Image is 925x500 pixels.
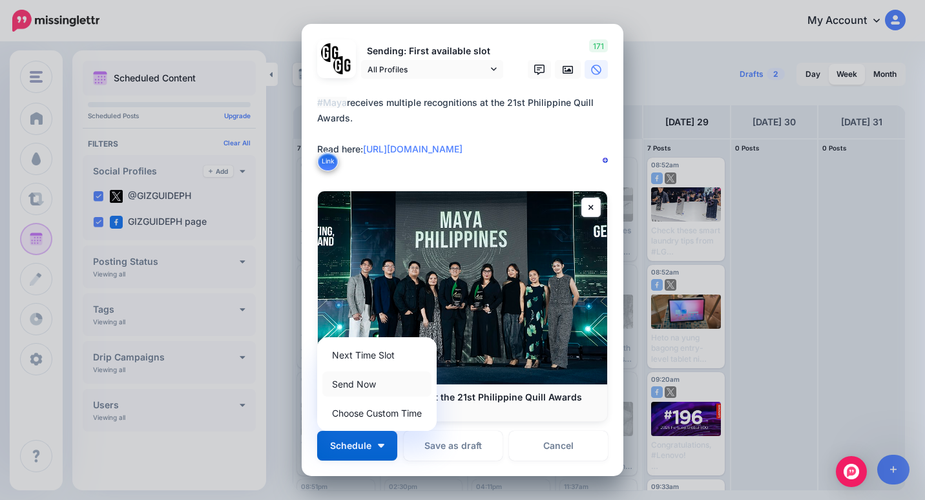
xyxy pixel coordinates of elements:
div: Open Intercom Messenger [836,456,867,487]
b: Maya bags 7 thropies at the 21st Philippine Quill Awards [331,391,582,402]
a: Next Time Slot [322,342,431,368]
a: Choose Custom Time [322,401,431,426]
img: 353459792_649996473822713_4483302954317148903_n-bsa138318.png [321,43,340,62]
textarea: To enrich screen reader interactions, please activate Accessibility in Grammarly extension settings [317,95,614,172]
p: [DOMAIN_NAME] [331,403,594,415]
span: 171 [589,39,608,52]
button: Link [317,152,338,171]
button: Save as draft [404,431,503,461]
img: arrow-down-white.png [378,444,384,448]
img: JT5sWCfR-79925.png [333,56,352,75]
span: Schedule [330,441,371,450]
a: All Profiles [361,60,503,79]
button: Schedule [317,431,397,461]
a: Cancel [509,431,608,461]
a: Send Now [322,371,431,397]
div: receives multiple recognitions at the 21st Philippine Quill Awards. Read here: [317,95,614,157]
span: All Profiles [368,63,488,76]
p: Sending: First available slot [361,44,503,59]
img: Maya bags 7 thropies at the 21st Philippine Quill Awards [318,191,607,384]
div: Schedule [317,337,437,431]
